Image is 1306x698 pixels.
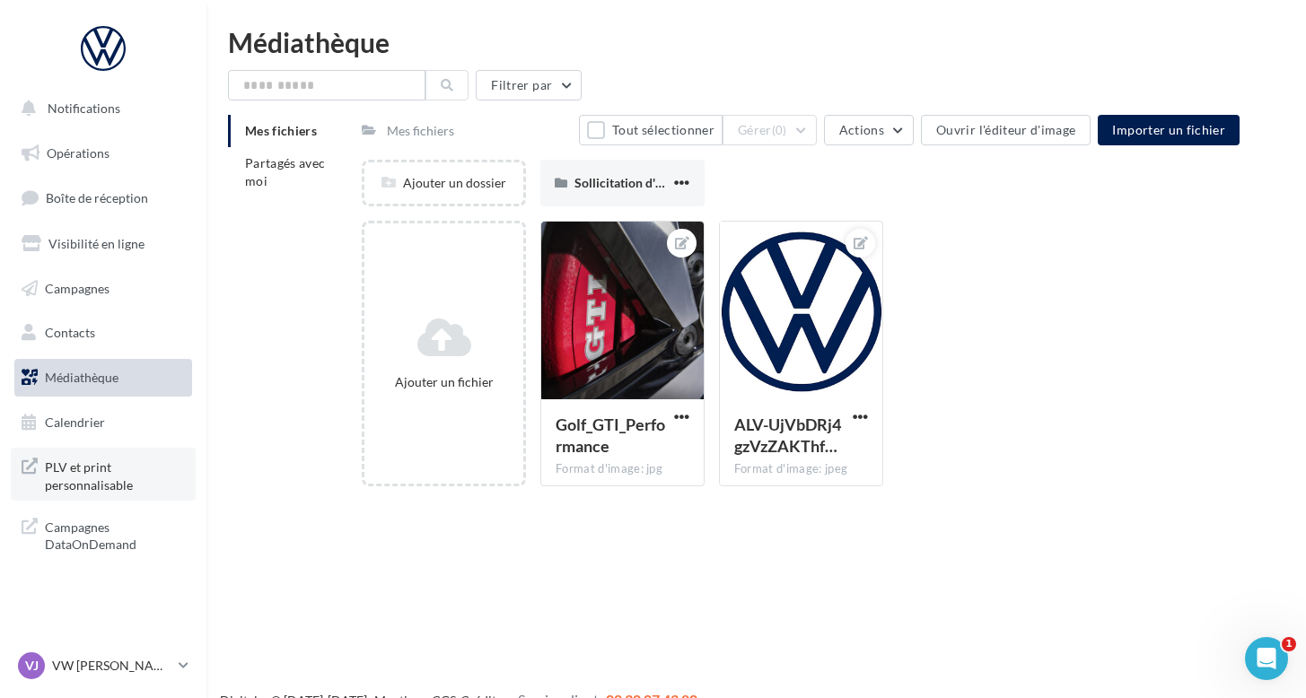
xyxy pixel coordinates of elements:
[45,515,185,554] span: Campagnes DataOnDemand
[14,649,192,683] a: VJ VW [PERSON_NAME] [GEOGRAPHIC_DATA]
[46,190,148,205] span: Boîte de réception
[476,70,582,100] button: Filtrer par
[11,448,196,501] a: PLV et print personnalisable
[579,115,723,145] button: Tout sélectionner
[723,115,817,145] button: Gérer(0)
[245,155,326,188] span: Partagés avec moi
[11,508,196,561] a: Campagnes DataOnDemand
[47,145,110,161] span: Opérations
[1282,637,1296,651] span: 1
[45,280,110,295] span: Campagnes
[11,270,196,308] a: Campagnes
[921,115,1091,145] button: Ouvrir l'éditeur d'image
[11,314,196,352] a: Contacts
[48,236,145,251] span: Visibilité en ligne
[11,359,196,397] a: Médiathèque
[52,657,171,675] p: VW [PERSON_NAME] [GEOGRAPHIC_DATA]
[45,325,95,340] span: Contacts
[45,370,118,385] span: Médiathèque
[245,123,317,138] span: Mes fichiers
[734,461,868,477] div: Format d'image: jpeg
[11,135,196,172] a: Opérations
[11,90,188,127] button: Notifications
[45,455,185,493] span: PLV et print personnalisable
[772,123,787,137] span: (0)
[1245,637,1288,680] iframe: Intercom live chat
[824,115,914,145] button: Actions
[11,179,196,217] a: Boîte de réception
[48,100,120,116] span: Notifications
[574,175,677,190] span: Sollicitation d'avis
[556,414,665,456] span: Golf_GTI_Performance
[11,404,196,441] a: Calendrier
[387,122,454,140] div: Mes fichiers
[25,657,39,675] span: VJ
[45,414,105,430] span: Calendrier
[228,29,1284,56] div: Médiathèque
[364,174,523,192] div: Ajouter un dossier
[734,414,841,456] span: ALV-UjVbDRj4gzVzZAKThfaIZ110g_mhbHRczV6h-hcYCq0nFwbEuUOf
[11,225,196,263] a: Visibilité en ligne
[372,373,516,391] div: Ajouter un fichier
[1112,122,1225,137] span: Importer un fichier
[556,461,689,477] div: Format d'image: jpg
[839,122,884,137] span: Actions
[1098,115,1240,145] button: Importer un fichier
